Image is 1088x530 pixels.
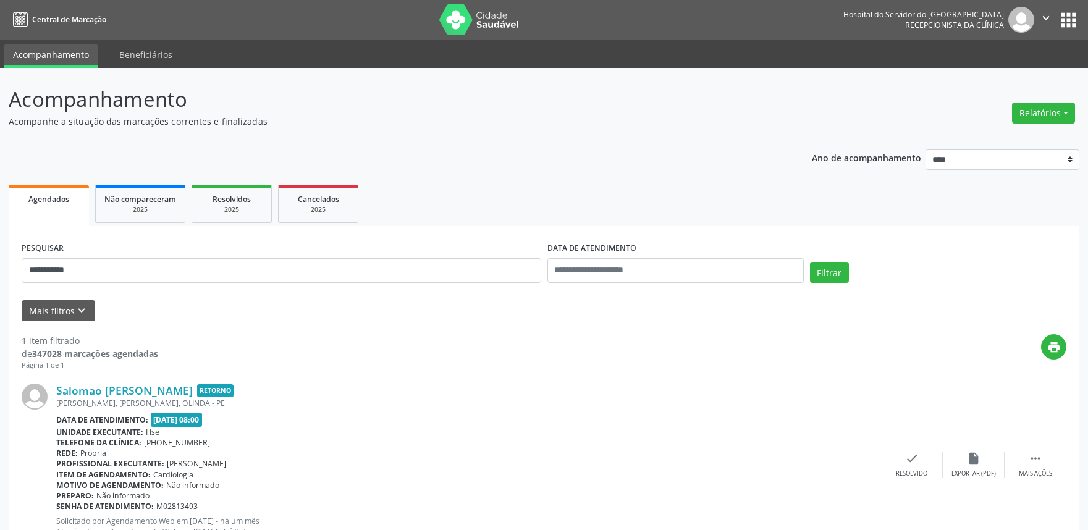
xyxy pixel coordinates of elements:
a: Beneficiários [111,44,181,65]
img: img [1008,7,1034,33]
div: 1 item filtrado [22,334,158,347]
span: Resolvidos [213,194,251,204]
i:  [1039,11,1053,25]
b: Senha de atendimento: [56,501,154,511]
span: [PERSON_NAME] [167,458,226,469]
b: Data de atendimento: [56,414,148,425]
img: img [22,384,48,410]
span: Não compareceram [104,194,176,204]
div: Mais ações [1019,469,1052,478]
span: Cancelados [298,194,339,204]
b: Telefone da clínica: [56,437,141,448]
div: Página 1 de 1 [22,360,158,371]
span: Cardiologia [153,469,193,480]
b: Rede: [56,448,78,458]
div: de [22,347,158,360]
span: Recepcionista da clínica [905,20,1004,30]
i: check [905,452,919,465]
span: Agendados [28,194,69,204]
div: 2025 [201,205,263,214]
span: Própria [80,448,106,458]
span: [DATE] 08:00 [151,413,203,427]
button: Relatórios [1012,103,1075,124]
p: Ano de acompanhamento [812,149,921,165]
span: M02813493 [156,501,198,511]
button: Filtrar [810,262,849,283]
b: Profissional executante: [56,458,164,469]
span: Não informado [96,490,150,501]
div: 2025 [104,205,176,214]
div: [PERSON_NAME], [PERSON_NAME], OLINDA - PE [56,398,881,408]
a: Salomao [PERSON_NAME] [56,384,193,397]
button:  [1034,7,1058,33]
button: Mais filtroskeyboard_arrow_down [22,300,95,322]
span: Retorno [197,384,234,397]
i: insert_drive_file [967,452,980,465]
span: [PHONE_NUMBER] [144,437,210,448]
b: Preparo: [56,490,94,501]
p: Acompanhamento [9,84,758,115]
b: Unidade executante: [56,427,143,437]
a: Acompanhamento [4,44,98,68]
a: Central de Marcação [9,9,106,30]
div: Resolvido [896,469,927,478]
div: 2025 [287,205,349,214]
i: keyboard_arrow_down [75,304,88,318]
p: Acompanhe a situação das marcações correntes e finalizadas [9,115,758,128]
button: print [1041,334,1066,360]
b: Item de agendamento: [56,469,151,480]
span: Não informado [166,480,219,490]
label: PESQUISAR [22,239,64,258]
label: DATA DE ATENDIMENTO [547,239,636,258]
div: Exportar (PDF) [951,469,996,478]
div: Hospital do Servidor do [GEOGRAPHIC_DATA] [843,9,1004,20]
strong: 347028 marcações agendadas [32,348,158,360]
b: Motivo de agendamento: [56,480,164,490]
button: apps [1058,9,1079,31]
i:  [1029,452,1042,465]
i: print [1047,340,1061,354]
span: Hse [146,427,159,437]
span: Central de Marcação [32,14,106,25]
